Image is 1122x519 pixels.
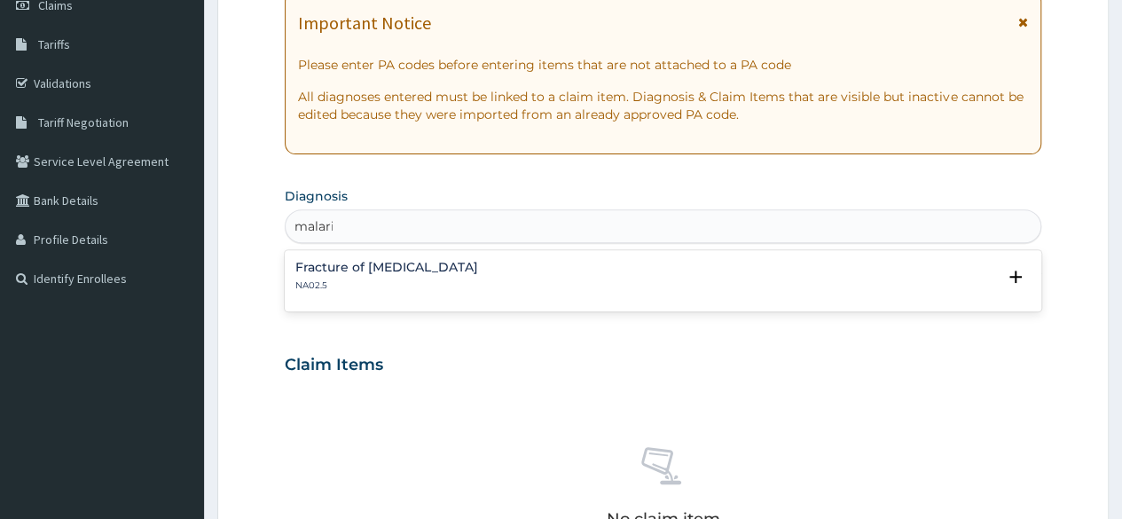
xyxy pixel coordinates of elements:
span: Tariffs [38,36,70,52]
h3: Claim Items [285,356,383,375]
label: Diagnosis [285,187,348,205]
p: All diagnoses entered must be linked to a claim item. Diagnosis & Claim Items that are visible bu... [298,88,1028,123]
h4: Fracture of [MEDICAL_DATA] [295,261,478,274]
i: open select status [1005,266,1026,287]
p: NA02.5 [295,279,478,292]
h1: Important Notice [298,13,431,33]
p: Please enter PA codes before entering items that are not attached to a PA code [298,56,1028,74]
span: Tariff Negotiation [38,114,129,130]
